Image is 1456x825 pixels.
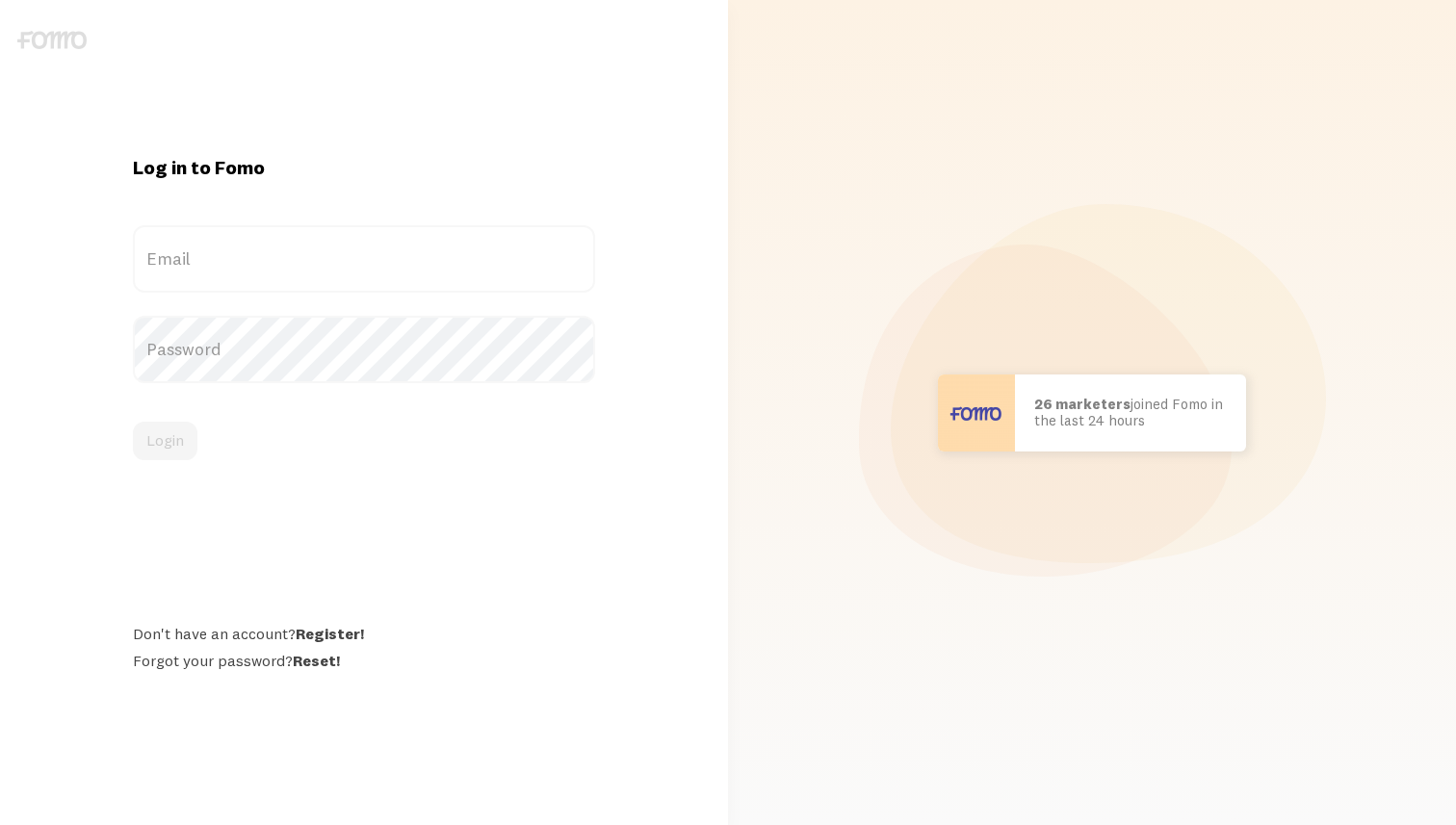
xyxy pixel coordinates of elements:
div: Forgot your password? [133,651,595,670]
h1: Log in to Fomo [133,155,595,180]
div: Don't have an account? [133,624,595,643]
b: 26 marketers [1034,395,1131,413]
label: Password [133,316,595,383]
label: Email [133,225,595,293]
img: fomo-logo-gray-b99e0e8ada9f9040e2984d0d95b3b12da0074ffd48d1e5cb62ac37fc77b0b268.svg [17,31,87,49]
p: joined Fomo in the last 24 hours [1034,397,1227,428]
img: User avatar [938,374,1015,451]
a: Reset! [293,651,340,670]
a: Register! [296,624,364,643]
